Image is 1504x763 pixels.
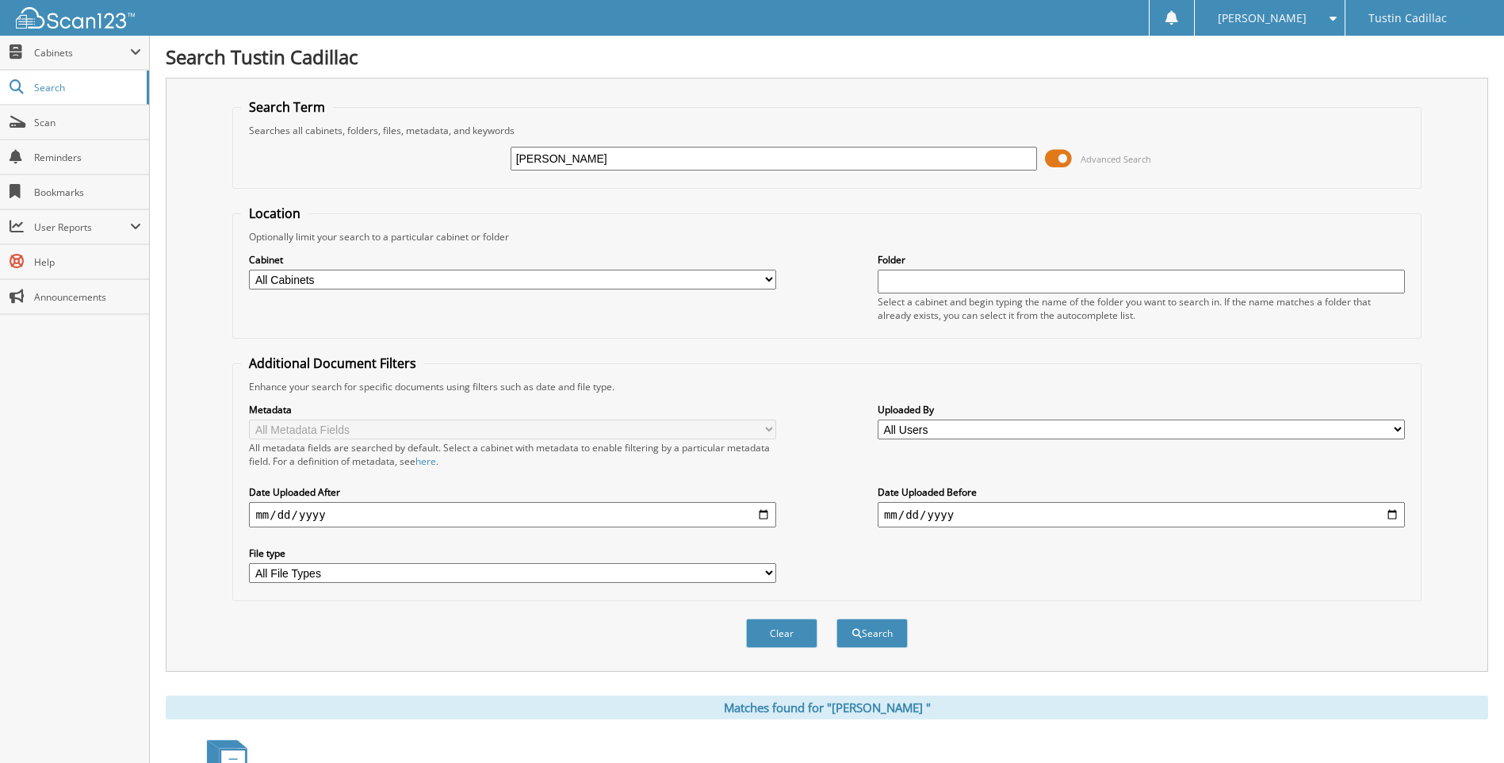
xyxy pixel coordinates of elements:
div: Select a cabinet and begin typing the name of the folder you want to search in. If the name match... [878,295,1405,322]
a: here [415,454,436,468]
span: Advanced Search [1081,153,1151,165]
span: User Reports [34,220,130,234]
h1: Search Tustin Cadillac [166,44,1488,70]
label: Folder [878,253,1405,266]
label: Date Uploaded Before [878,485,1405,499]
span: Tustin Cadillac [1368,13,1447,23]
button: Search [836,619,908,648]
label: Date Uploaded After [249,485,776,499]
span: Search [34,81,139,94]
legend: Search Term [241,98,333,116]
span: [PERSON_NAME] [1218,13,1307,23]
label: Metadata [249,403,776,416]
button: Clear [746,619,817,648]
div: Matches found for "[PERSON_NAME] " [166,696,1488,719]
span: Bookmarks [34,186,141,199]
input: start [249,502,776,527]
span: Reminders [34,151,141,164]
label: File type [249,546,776,560]
label: Cabinet [249,253,776,266]
label: Uploaded By [878,403,1405,416]
span: Scan [34,116,141,129]
img: scan123-logo-white.svg [16,7,135,29]
span: Cabinets [34,46,130,59]
div: Optionally limit your search to a particular cabinet or folder [241,230,1412,243]
legend: Additional Document Filters [241,355,424,372]
span: Help [34,255,141,269]
legend: Location [241,205,308,222]
input: end [878,502,1405,527]
div: Enhance your search for specific documents using filters such as date and file type. [241,380,1412,393]
div: Searches all cabinets, folders, files, metadata, and keywords [241,124,1412,137]
div: All metadata fields are searched by default. Select a cabinet with metadata to enable filtering b... [249,441,776,468]
span: Announcements [34,290,141,304]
